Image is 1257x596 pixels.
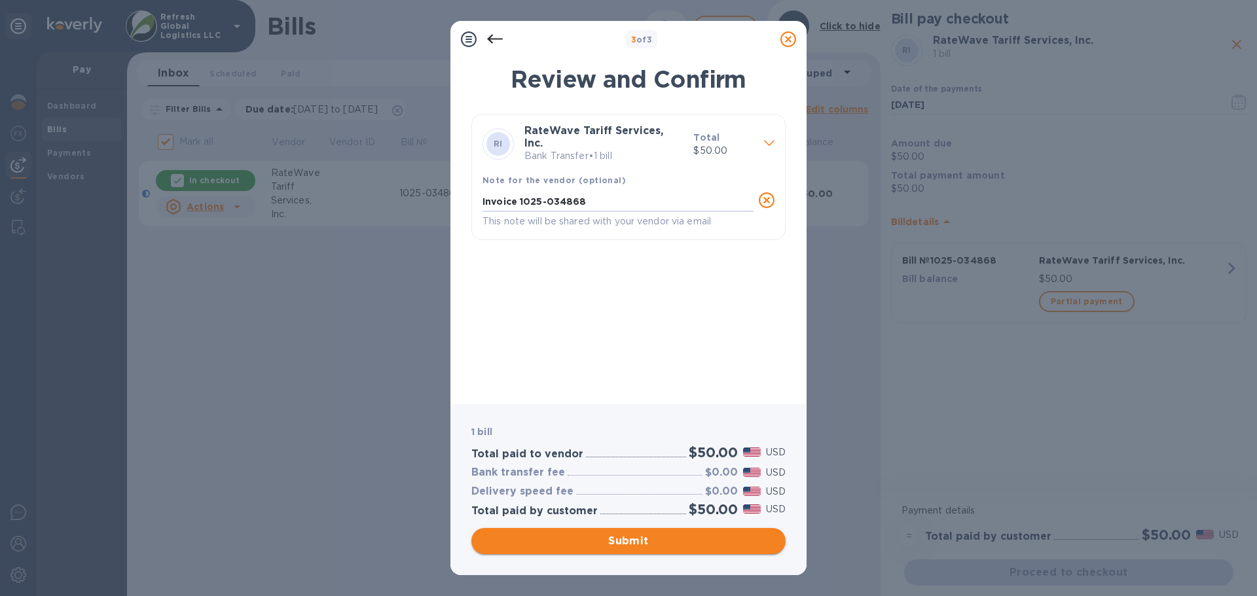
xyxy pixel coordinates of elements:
[689,501,738,517] h2: $50.00
[766,466,786,480] p: USD
[471,485,574,498] h3: Delivery speed fee
[494,139,503,149] b: RI
[524,149,683,163] p: Bank Transfer • 1 bill
[483,125,774,229] div: RIRateWave Tariff Services, Inc.Bank Transfer•1 billTotal$50.00Note for the vendor (optional)Invo...
[631,35,653,44] b: of 3
[483,196,754,207] textarea: Invoice 1025-034868
[766,446,786,459] p: USD
[471,448,583,461] h3: Total paid to vendor
[705,466,738,479] h3: $0.00
[693,132,720,143] b: Total
[631,35,636,44] span: 3
[743,487,761,496] img: USD
[743,504,761,514] img: USD
[766,485,786,499] p: USD
[743,447,761,457] img: USD
[524,124,663,149] b: RateWave Tariff Services, Inc.
[483,214,754,229] p: This note will be shared with your vendor via email
[482,533,775,549] span: Submit
[693,144,754,158] p: $50.00
[705,485,738,498] h3: $0.00
[743,468,761,477] img: USD
[471,466,565,479] h3: Bank transfer fee
[766,502,786,516] p: USD
[689,444,738,461] h2: $50.00
[471,65,786,93] h1: Review and Confirm
[471,427,492,437] b: 1 bill
[483,175,626,185] b: Note for the vendor (optional)
[471,528,786,554] button: Submit
[471,505,598,517] h3: Total paid by customer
